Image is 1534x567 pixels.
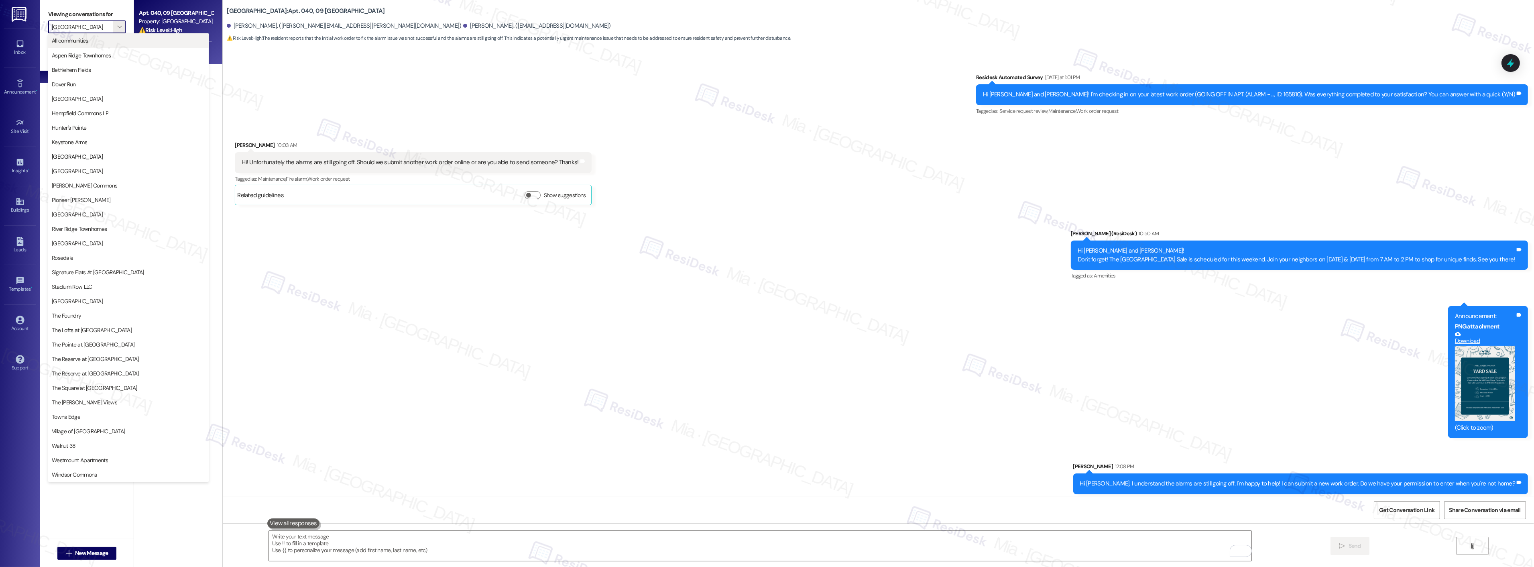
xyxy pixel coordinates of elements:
a: Leads [4,235,36,256]
div: Residents [40,264,134,273]
i:  [1339,543,1345,549]
span: : The resident reports that the initial work order to fix the alarm issue was not successful and ... [227,34,791,43]
span: The Reserve at [GEOGRAPHIC_DATA] [52,369,139,377]
a: Inbox [4,37,36,59]
span: • [36,88,37,94]
strong: ⚠️ Risk Level: High [139,27,182,34]
div: 10:03 AM [275,141,297,149]
span: Rosedale [52,254,73,262]
button: Zoom image [1455,346,1515,421]
div: Hi [PERSON_NAME] and [PERSON_NAME]! Don't forget! The [GEOGRAPHIC_DATA] Sale is scheduled for thi... [1078,247,1515,264]
span: Fire alarm , [286,175,307,182]
span: The Lofts at [GEOGRAPHIC_DATA] [52,326,132,334]
span: Towns Edge [52,413,80,421]
div: Residesk Automated Survey [976,73,1528,84]
div: [PERSON_NAME] (ResiDesk) [1071,229,1528,241]
div: [PERSON_NAME]. ([PERSON_NAME][EMAIL_ADDRESS][PERSON_NAME][DOMAIN_NAME]) [227,22,461,30]
div: [PERSON_NAME] [1073,462,1528,473]
span: Get Conversation Link [1379,506,1434,514]
div: Tagged as: [976,105,1528,117]
span: River Ridge Townhomes [52,225,107,233]
label: Show suggestions [544,191,586,200]
span: Share Conversation via email [1449,506,1521,514]
div: Related guidelines [237,191,284,203]
div: Property: [GEOGRAPHIC_DATA] [139,17,213,26]
div: Hi [PERSON_NAME], I understand the alarms are still going off. I'm happy to help! I can submit a ... [1080,479,1516,488]
div: Prospects [40,167,134,175]
div: 12:08 PM [1113,462,1134,471]
span: [GEOGRAPHIC_DATA] [52,297,103,305]
i:  [66,550,72,557]
b: [GEOGRAPHIC_DATA]: Apt. 040, 09 [GEOGRAPHIC_DATA] [227,7,385,15]
span: [GEOGRAPHIC_DATA] [52,153,103,161]
span: • [28,167,29,172]
i:  [117,24,122,30]
span: Work order request [1076,108,1118,114]
div: Tagged as: [235,173,591,185]
span: Keystone Arms [52,138,87,146]
span: Service request review , [999,108,1048,114]
div: Prospects + Residents [40,45,134,54]
span: The Square at [GEOGRAPHIC_DATA] [52,384,137,392]
a: Account [4,313,36,335]
span: New Message [75,549,108,557]
b: PNG attachment [1455,322,1499,330]
button: Send [1331,537,1369,555]
a: Support [4,353,36,374]
span: The Pointe at [GEOGRAPHIC_DATA] [52,341,134,349]
div: Announcement: [1455,312,1515,320]
span: [GEOGRAPHIC_DATA] [52,210,103,218]
span: Pioneer [PERSON_NAME] [52,196,110,204]
span: Walnut 38 [52,442,76,450]
span: [GEOGRAPHIC_DATA] [52,95,103,103]
label: Viewing conversations for [48,8,126,20]
span: Windsor Commons [52,471,97,479]
span: All communities [52,37,88,45]
div: Hi [PERSON_NAME] and [PERSON_NAME]! I'm checking in on your latest work order (GOING OFF IN APT. ... [983,90,1515,99]
span: Bethlehem Fields [52,66,91,74]
div: [PERSON_NAME] [235,141,591,152]
span: Hunter's Pointe [52,124,87,132]
div: Apt. 040, 09 [GEOGRAPHIC_DATA] [139,9,213,17]
a: Download [1455,331,1515,345]
span: Aspen Ridge Townhomes [52,51,111,59]
span: The Reserve at [GEOGRAPHIC_DATA] [52,355,139,363]
span: Maintenance , [258,175,286,182]
span: The [PERSON_NAME] Views [52,398,117,406]
input: All communities [52,20,113,33]
div: [PERSON_NAME]. ([EMAIL_ADDRESS][DOMAIN_NAME]) [463,22,611,30]
span: Work order request [307,175,350,182]
span: Stadium Row LLC [52,283,92,291]
div: (Click to zoom) [1455,424,1515,432]
i:  [1469,543,1475,549]
a: Insights • [4,155,36,177]
span: Signature Flats At [GEOGRAPHIC_DATA] [52,268,144,276]
span: • [29,127,30,133]
span: • [31,285,32,291]
textarea: To enrich screen reader interactions, please activate Accessibility in Grammarly extension settings [269,531,1251,561]
span: Send [1349,542,1361,550]
span: Amenities [1094,272,1116,279]
span: [GEOGRAPHIC_DATA] [52,167,103,175]
img: ResiDesk Logo [12,7,28,22]
span: Maintenance , [1048,108,1076,114]
span: [PERSON_NAME] Commons [52,182,117,190]
button: Share Conversation via email [1444,501,1526,519]
a: Templates • [4,274,36,296]
button: Get Conversation Link [1374,501,1440,519]
button: New Message [57,547,117,560]
strong: ⚠️ Risk Level: High [227,35,261,41]
a: Buildings [4,195,36,216]
span: The Foundry [52,312,81,320]
span: Westmount Apartments [52,456,108,464]
span: Village of [GEOGRAPHIC_DATA] [52,427,125,435]
span: [GEOGRAPHIC_DATA] [52,239,103,247]
div: Past + Future Residents [40,350,134,358]
a: Site Visit • [4,116,36,138]
div: Hi! Unfortunately the alarms are still going off. Should we submit another work order online or a... [242,158,578,167]
div: 10:50 AM [1137,229,1159,238]
div: Tagged as: [1071,270,1528,281]
div: [DATE] at 1:01 PM [1043,73,1080,82]
span: Dover Run [52,80,76,88]
span: Hempfield Commons LP [52,109,108,117]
